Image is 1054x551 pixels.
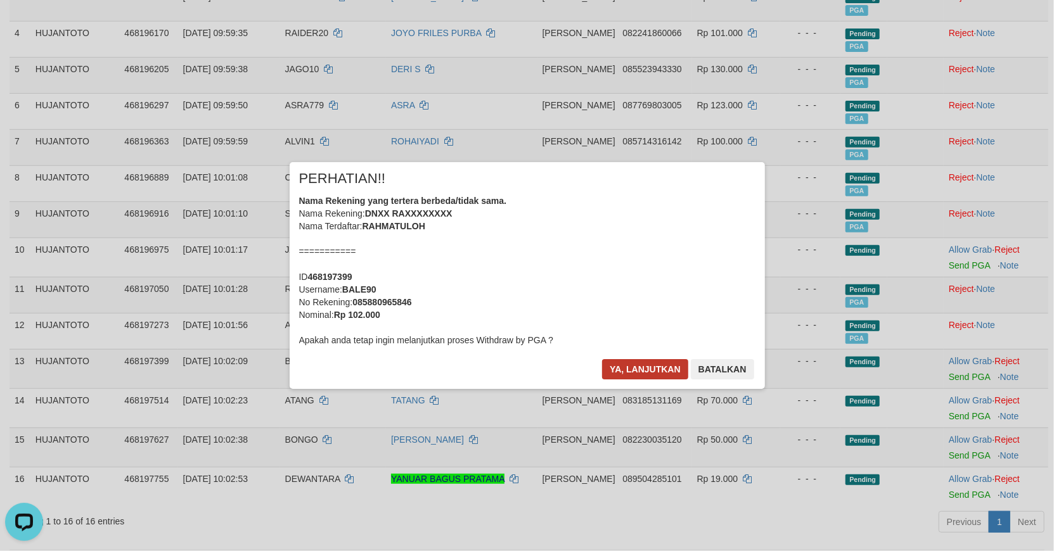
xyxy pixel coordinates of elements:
[299,172,386,185] span: PERHATIAN!!
[299,194,755,346] div: Nama Rekening: Nama Terdaftar: =========== ID Username: No Rekening: Nominal: Apakah anda tetap i...
[363,221,425,231] b: RAHMATULOH
[691,359,754,379] button: Batalkan
[5,5,43,43] button: Open LiveChat chat widget
[342,284,376,294] b: BALE90
[365,208,453,218] b: DNXX RAXXXXXXXX
[352,297,411,307] b: 085880965846
[602,359,688,379] button: Ya, lanjutkan
[334,310,380,320] b: Rp 102.000
[299,196,507,206] b: Nama Rekening yang tertera berbeda/tidak sama.
[308,272,352,282] b: 468197399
